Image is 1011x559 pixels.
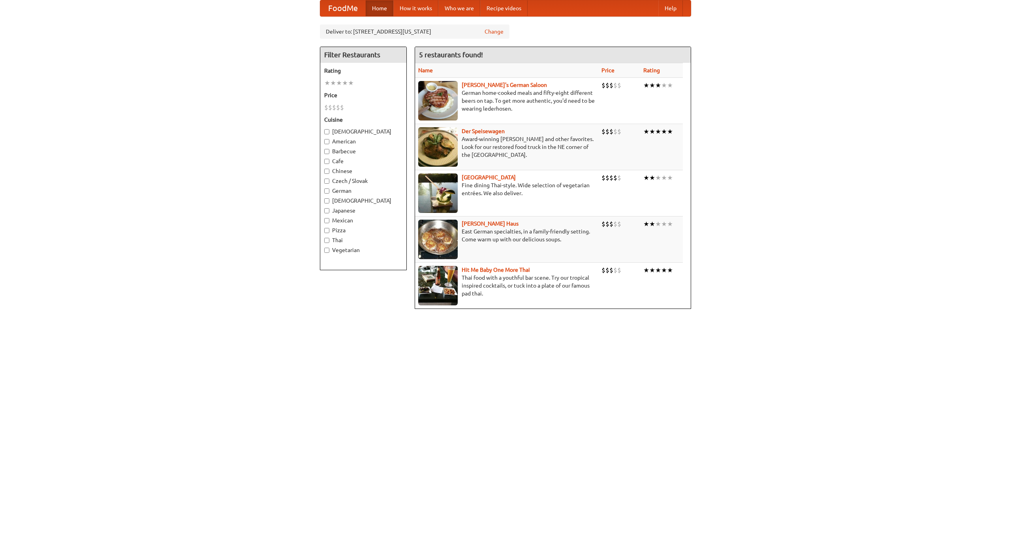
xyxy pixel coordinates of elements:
label: American [324,137,402,145]
h5: Rating [324,67,402,75]
li: $ [609,127,613,136]
div: Deliver to: [STREET_ADDRESS][US_STATE] [320,24,509,39]
li: ★ [661,266,667,275]
label: Japanese [324,207,402,215]
li: $ [613,220,617,228]
li: $ [613,266,617,275]
p: German home-cooked meals and fifty-eight different beers on tap. To get more authentic, you'd nee... [418,89,595,113]
li: ★ [667,173,673,182]
a: Help [658,0,683,16]
li: ★ [661,220,667,228]
label: Thai [324,236,402,244]
li: ★ [643,220,649,228]
a: Change [485,28,504,36]
li: $ [332,103,336,112]
li: $ [613,81,617,90]
li: ★ [643,266,649,275]
li: $ [617,81,621,90]
li: ★ [649,127,655,136]
label: Cafe [324,157,402,165]
li: $ [605,220,609,228]
a: Who we are [438,0,480,16]
img: speisewagen.jpg [418,127,458,167]
label: Czech / Slovak [324,177,402,185]
li: $ [328,103,332,112]
p: East German specialties, in a family-friendly setting. Come warm up with our delicious soups. [418,228,595,243]
a: Price [601,67,614,73]
li: $ [609,220,613,228]
li: $ [605,81,609,90]
li: $ [609,173,613,182]
li: $ [605,173,609,182]
li: $ [601,127,605,136]
input: Czech / Slovak [324,179,329,184]
li: $ [324,103,328,112]
label: German [324,187,402,195]
input: [DEMOGRAPHIC_DATA] [324,198,329,203]
li: $ [617,127,621,136]
a: Der Speisewagen [462,128,505,134]
li: ★ [655,127,661,136]
li: $ [336,103,340,112]
a: [PERSON_NAME]'s German Saloon [462,82,547,88]
img: satay.jpg [418,173,458,213]
li: ★ [643,173,649,182]
li: ★ [667,127,673,136]
li: $ [613,127,617,136]
li: ★ [661,173,667,182]
li: $ [613,173,617,182]
h4: Filter Restaurants [320,47,406,63]
a: How it works [393,0,438,16]
label: Barbecue [324,147,402,155]
li: ★ [336,79,342,87]
h5: Cuisine [324,116,402,124]
label: Chinese [324,167,402,175]
li: ★ [649,220,655,228]
li: $ [605,127,609,136]
li: $ [617,173,621,182]
input: American [324,139,329,144]
li: $ [601,173,605,182]
img: kohlhaus.jpg [418,220,458,259]
input: Japanese [324,208,329,213]
li: ★ [348,79,354,87]
input: Thai [324,238,329,243]
li: $ [601,266,605,275]
li: ★ [649,81,655,90]
input: Mexican [324,218,329,223]
label: Vegetarian [324,246,402,254]
li: ★ [667,81,673,90]
b: [GEOGRAPHIC_DATA] [462,174,516,181]
b: [PERSON_NAME] Haus [462,220,519,227]
li: ★ [655,220,661,228]
li: ★ [661,81,667,90]
li: ★ [667,266,673,275]
li: ★ [655,266,661,275]
ng-pluralize: 5 restaurants found! [419,51,483,58]
input: Chinese [324,169,329,174]
a: Rating [643,67,660,73]
li: $ [601,81,605,90]
li: ★ [342,79,348,87]
li: $ [617,220,621,228]
a: FoodMe [320,0,366,16]
p: Thai food with a youthful bar scene. Try our tropical inspired cocktails, or tuck into a plate of... [418,274,595,297]
h5: Price [324,91,402,99]
li: ★ [643,81,649,90]
li: $ [609,81,613,90]
a: Name [418,67,433,73]
img: esthers.jpg [418,81,458,120]
label: [DEMOGRAPHIC_DATA] [324,197,402,205]
input: Barbecue [324,149,329,154]
li: ★ [649,266,655,275]
b: Hit Me Baby One More Thai [462,267,530,273]
li: ★ [643,127,649,136]
li: ★ [661,127,667,136]
img: babythai.jpg [418,266,458,305]
input: [DEMOGRAPHIC_DATA] [324,129,329,134]
input: German [324,188,329,194]
p: Award-winning [PERSON_NAME] and other favorites. Look for our restored food truck in the NE corne... [418,135,595,159]
li: ★ [655,173,661,182]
